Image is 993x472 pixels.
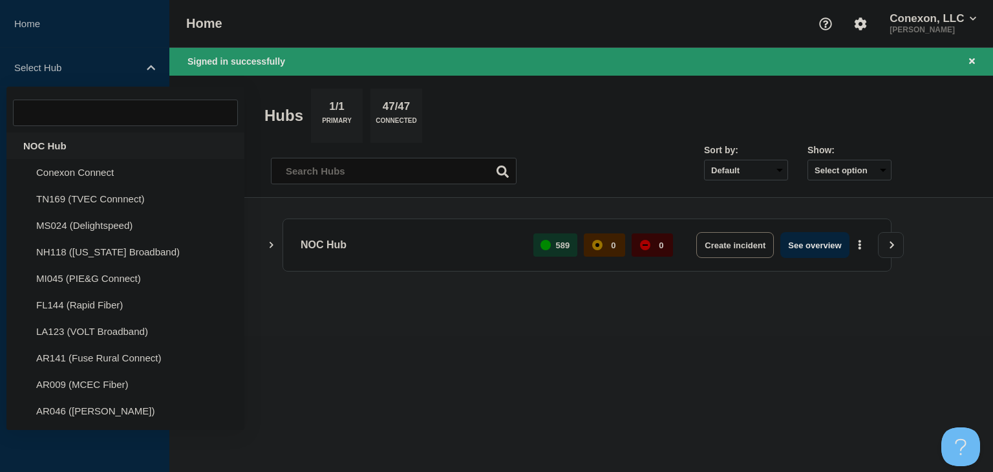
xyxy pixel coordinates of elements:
select: Sort by [704,160,788,180]
li: LA123 (VOLT Broadband) [6,318,244,345]
button: View [878,232,904,258]
li: NH118 ([US_STATE] Broadband) [6,239,244,265]
iframe: Help Scout Beacon - Open [941,427,980,466]
span: Signed in successfully [187,56,285,67]
h1: Home [186,16,222,31]
li: AR141 (Fuse Rural Connect) [6,345,244,371]
button: Support [812,10,839,38]
div: Sort by: [704,145,788,155]
div: down [640,240,650,250]
button: More actions [851,233,868,257]
li: AR009 (MCEC Fiber) [6,371,244,398]
button: Conexon, LLC [887,12,979,25]
button: Account settings [847,10,874,38]
h2: Hubs [264,107,303,125]
div: up [540,240,551,250]
p: NOC Hub [301,232,518,258]
div: Show: [807,145,892,155]
button: See overview [780,232,849,258]
li: MI045 (PIE&G Connect) [6,265,244,292]
p: 0 [611,241,615,250]
li: TN169 (TVEC Connnect) [6,186,244,212]
p: Select Hub [14,62,138,73]
p: Connected [376,117,416,131]
p: [PERSON_NAME] [887,25,979,34]
li: FL144 (Rapid Fiber) [6,292,244,318]
button: Show Connected Hubs [268,241,275,250]
button: Close banner [964,54,980,69]
p: Primary [322,117,352,131]
button: Create incident [696,232,774,258]
p: 47/47 [378,100,415,117]
div: affected [592,240,603,250]
div: NOC Hub [6,133,244,159]
button: Select option [807,160,892,180]
li: AR046 ([PERSON_NAME]) [6,398,244,424]
p: 589 [556,241,570,250]
input: Search Hubs [271,158,517,184]
p: 1/1 [325,100,350,117]
li: MS024 (Delightspeed) [6,212,244,239]
p: 0 [659,241,663,250]
li: Conexon Connect [6,159,244,186]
